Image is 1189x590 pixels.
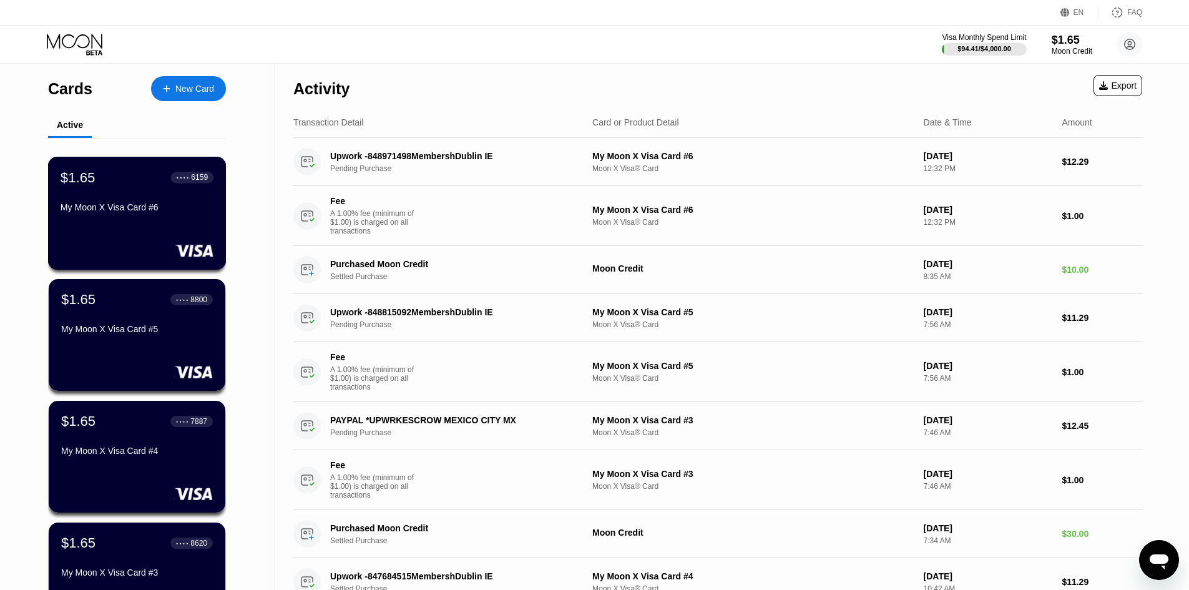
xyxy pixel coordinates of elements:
div: 7:56 AM [924,374,1052,383]
div: ● ● ● ● [176,420,188,423]
div: $1.00 [1062,367,1142,377]
div: Purchased Moon Credit [330,523,572,533]
div: $1.00 [1062,211,1142,221]
div: 7887 [190,417,207,426]
div: Moon X Visa® Card [592,428,914,437]
div: [DATE] [924,205,1052,215]
div: Settled Purchase [330,272,590,281]
div: Transaction Detail [293,117,363,127]
div: Fee [330,460,418,470]
div: Moon Credit [592,263,914,273]
div: [DATE] [924,469,1052,479]
div: 6159 [191,173,208,182]
div: Upwork -848971498MembershDublin IE [330,151,572,161]
div: FeeA 1.00% fee (minimum of $1.00) is charged on all transactionsMy Moon X Visa Card #5Moon X Visa... [293,342,1142,402]
div: ● ● ● ● [176,541,188,545]
div: Purchased Moon Credit [330,259,572,269]
div: $10.00 [1062,265,1142,275]
div: Moon X Visa® Card [592,320,914,329]
div: My Moon X Visa Card #5 [592,307,914,317]
div: [DATE] [924,307,1052,317]
div: [DATE] [924,259,1052,269]
div: $11.29 [1062,313,1142,323]
div: $1.65 [61,292,95,308]
div: $1.65● ● ● ●7887My Moon X Visa Card #4 [49,401,225,513]
div: PAYPAL *UPWRKESCROW MEXICO CITY MXPending PurchaseMy Moon X Visa Card #3Moon X Visa® Card[DATE]7:... [293,402,1142,450]
div: $94.41 / $4,000.00 [957,45,1011,52]
div: Cards [48,80,92,98]
div: Export [1099,81,1137,91]
div: 8620 [190,539,207,548]
div: My Moon X Visa Card #3 [592,415,914,425]
div: [DATE] [924,151,1052,161]
div: $1.65● ● ● ●6159My Moon X Visa Card #6 [49,157,225,269]
div: Upwork -848815092MembershDublin IE [330,307,572,317]
div: My Moon X Visa Card #4 [592,571,914,581]
div: New Card [151,76,226,101]
div: Fee [330,352,418,362]
div: Activity [293,80,350,98]
div: Card or Product Detail [592,117,679,127]
div: [DATE] [924,415,1052,425]
div: $1.65 [1052,34,1092,47]
div: Purchased Moon CreditSettled PurchaseMoon Credit[DATE]8:35 AM$10.00 [293,246,1142,294]
div: EN [1074,8,1084,17]
div: Visa Monthly Spend Limit [942,33,1026,42]
div: My Moon X Visa Card #3 [592,469,914,479]
div: Pending Purchase [330,428,590,437]
div: [DATE] [924,523,1052,533]
div: 7:46 AM [924,428,1052,437]
div: FeeA 1.00% fee (minimum of $1.00) is charged on all transactionsMy Moon X Visa Card #6Moon X Visa... [293,186,1142,246]
div: [DATE] [924,571,1052,581]
div: 12:32 PM [924,164,1052,173]
div: $12.45 [1062,421,1142,431]
div: Upwork -848815092MembershDublin IEPending PurchaseMy Moon X Visa Card #5Moon X Visa® Card[DATE]7:... [293,294,1142,342]
div: 8800 [190,295,207,304]
div: $1.65Moon Credit [1052,34,1092,56]
div: Date & Time [924,117,972,127]
div: PAYPAL *UPWRKESCROW MEXICO CITY MX [330,415,572,425]
div: Pending Purchase [330,320,590,329]
div: New Card [175,84,214,94]
div: Upwork -848971498MembershDublin IEPending PurchaseMy Moon X Visa Card #6Moon X Visa® Card[DATE]12... [293,138,1142,186]
div: Moon X Visa® Card [592,218,914,227]
div: $1.65 [61,535,95,551]
div: FAQ [1127,8,1142,17]
div: Active [57,120,83,130]
div: [DATE] [924,361,1052,371]
div: $1.65 [61,413,95,430]
div: Purchased Moon CreditSettled PurchaseMoon Credit[DATE]7:34 AM$30.00 [293,510,1142,558]
div: Moon X Visa® Card [592,374,914,383]
div: Moon Credit [592,528,914,538]
div: Moon X Visa® Card [592,482,914,491]
div: $11.29 [1062,577,1142,587]
div: Settled Purchase [330,536,590,545]
div: FAQ [1098,6,1142,19]
div: My Moon X Visa Card #6 [61,202,213,212]
div: 12:32 PM [924,218,1052,227]
div: My Moon X Visa Card #3 [61,568,213,578]
div: ● ● ● ● [176,298,188,302]
div: Pending Purchase [330,164,590,173]
div: $12.29 [1062,157,1142,167]
div: Visa Monthly Spend Limit$94.41/$4,000.00 [942,33,1026,56]
div: $1.65● ● ● ●8800My Moon X Visa Card #5 [49,279,225,391]
div: ● ● ● ● [177,175,189,179]
div: A 1.00% fee (minimum of $1.00) is charged on all transactions [330,209,424,235]
div: My Moon X Visa Card #4 [61,446,213,456]
div: $30.00 [1062,529,1142,539]
div: Moon Credit [1052,47,1092,56]
div: Fee [330,196,418,206]
div: FeeA 1.00% fee (minimum of $1.00) is charged on all transactionsMy Moon X Visa Card #3Moon X Visa... [293,450,1142,510]
div: 7:34 AM [924,536,1052,545]
div: $1.65 [61,169,95,185]
div: My Moon X Visa Card #6 [592,205,914,215]
div: Moon X Visa® Card [592,164,914,173]
div: A 1.00% fee (minimum of $1.00) is charged on all transactions [330,365,424,391]
div: EN [1060,6,1098,19]
div: Amount [1062,117,1092,127]
div: My Moon X Visa Card #5 [61,324,213,334]
div: $1.00 [1062,475,1142,485]
div: 7:56 AM [924,320,1052,329]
